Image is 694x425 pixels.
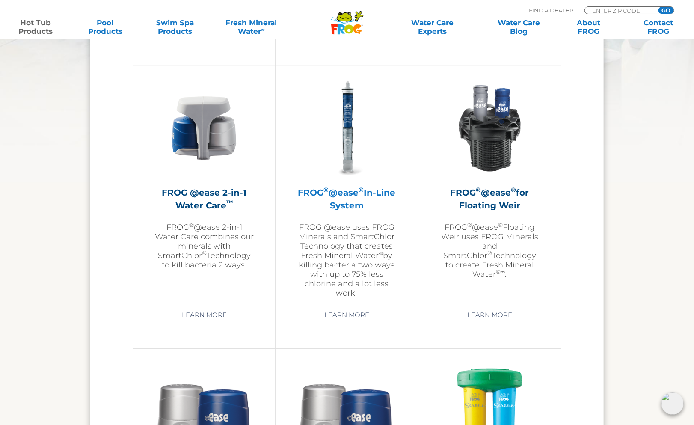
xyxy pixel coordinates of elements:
[658,7,674,14] input: GO
[359,186,364,194] sup: ®
[501,268,505,275] sup: ∞
[154,78,254,301] a: FROG @ease 2-in-1 Water Care™FROG®@ease 2-in-1 Water Care combines our minerals with SmartChlor®T...
[467,221,472,228] sup: ®
[78,18,133,36] a: PoolProducts
[217,18,285,36] a: Fresh MineralWater∞
[562,18,616,36] a: AboutFROG
[297,78,396,301] a: FROG®@ease®In-Line SystemFROG @ease uses FROG Minerals and SmartChlor Technology that creates Fre...
[631,18,685,36] a: ContactFROG
[261,26,265,33] sup: ∞
[496,268,501,275] sup: ®
[154,78,254,178] img: @ease-2-in-1-Holder-v2-300x300.png
[457,307,522,323] a: Learn More
[323,186,329,194] sup: ®
[189,221,194,228] sup: ®
[154,223,254,270] p: FROG @ease 2-in-1 Water Care combines our minerals with SmartChlor Technology to kill bacteria 2 ...
[297,78,396,178] img: inline-system-300x300.png
[591,7,649,14] input: Zip Code Form
[487,250,492,256] sup: ®
[440,186,540,212] h2: FROG @ease for Floating Weir
[529,6,573,14] p: Find A Dealer
[498,221,503,228] sup: ®
[661,392,684,415] img: openIcon
[492,18,546,36] a: Water CareBlog
[440,223,540,279] p: FROG @ease Floating Weir uses FROG Minerals and SmartChlor Technology to create Fresh Mineral Wat...
[511,186,516,194] sup: ®
[9,18,63,36] a: Hot TubProducts
[202,250,207,256] sup: ®
[148,18,202,36] a: Swim SpaProducts
[154,186,254,212] h2: FROG @ease 2-in-1 Water Care
[476,186,481,194] sup: ®
[379,250,383,256] sup: ∞
[314,307,379,323] a: Learn More
[440,78,540,301] a: FROG®@ease®for Floating WeirFROG®@ease®Floating Weir uses FROG Minerals and SmartChlor®Technology...
[440,78,539,178] img: InLineWeir_Front_High_inserting-v2-300x300.png
[389,18,477,36] a: Water CareExperts
[226,199,233,207] sup: ™
[172,307,237,323] a: Learn More
[297,223,396,298] p: FROG @ease uses FROG Minerals and SmartChlor Technology that creates Fresh Mineral Water by killi...
[297,186,396,212] h2: FROG @ease In-Line System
